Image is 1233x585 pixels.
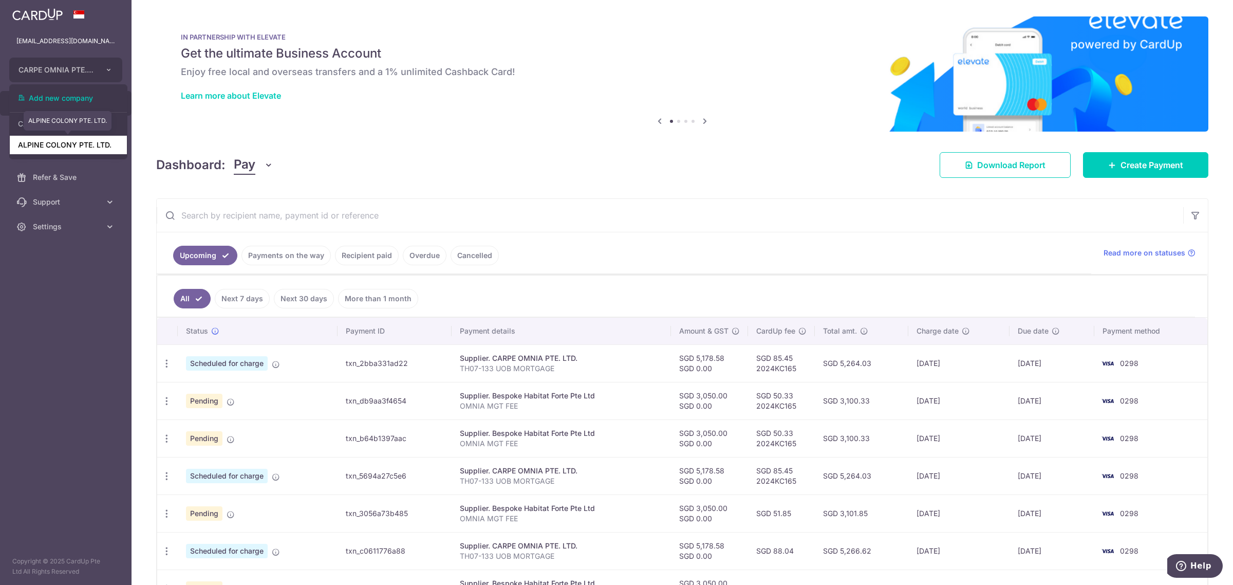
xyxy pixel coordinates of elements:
div: Supplier. Bespoke Habitat Forte Pte Ltd [460,391,663,401]
a: Create Payment [1083,152,1208,178]
a: Overdue [403,246,446,265]
a: More than 1 month [338,289,418,308]
iframe: Opens a widget where you can find more information [1167,554,1223,580]
a: Next 7 days [215,289,270,308]
a: All [174,289,211,308]
span: Refer & Save [33,172,101,182]
img: Bank Card [1097,432,1118,445]
div: Supplier. CARPE OMNIA PTE. LTD. [460,466,663,476]
img: Bank Card [1097,470,1118,482]
span: 0298 [1120,434,1138,443]
span: 0298 [1120,396,1138,405]
td: txn_2bba331ad22 [338,344,451,382]
td: SGD 50.33 2024KC165 [748,382,815,419]
div: Supplier. CARPE OMNIA PTE. LTD. [460,541,663,551]
td: [DATE] [1010,495,1094,532]
td: [DATE] [908,457,1010,495]
p: IN PARTNERSHIP WITH ELEVATE [181,33,1184,41]
span: Total amt. [823,326,857,336]
td: [DATE] [1010,419,1094,457]
span: Scheduled for charge [186,356,268,371]
a: Cancelled [451,246,499,265]
div: Supplier. Bespoke Habitat Forte Pte Ltd [460,503,663,514]
td: txn_b64b1397aac [338,419,451,457]
a: Learn more about Elevate [181,90,281,101]
td: txn_c0611776a88 [338,532,451,570]
p: OMNIA MGT FEE [460,514,663,524]
td: [DATE] [908,532,1010,570]
span: Amount & GST [679,326,728,336]
span: Due date [1018,326,1049,336]
span: Support [33,197,101,207]
a: Add new company [10,89,127,107]
span: Scheduled for charge [186,544,268,558]
td: SGD 3,050.00 SGD 0.00 [671,382,748,419]
td: SGD 5,266.62 [815,532,908,570]
td: SGD 3,050.00 SGD 0.00 [671,419,748,457]
h4: Dashboard: [156,156,226,174]
span: 0298 [1120,359,1138,368]
td: [DATE] [1010,382,1094,419]
h6: Enjoy free local and overseas transfers and a 1% unlimited Cashback Card! [181,66,1184,78]
p: TH07-133 UOB MORTGAGE [460,363,663,374]
a: ALPINE COLONY PTE. LTD. [10,136,127,154]
td: SGD 85.45 2024KC165 [748,457,815,495]
td: SGD 3,100.33 [815,382,908,419]
button: Pay [234,155,273,175]
img: Bank Card [1097,507,1118,520]
span: CardUp fee [756,326,795,336]
td: [DATE] [908,419,1010,457]
td: SGD 88.04 [748,532,815,570]
td: SGD 5,178.58 SGD 0.00 [671,532,748,570]
span: Settings [33,222,101,232]
a: Read more on statuses [1104,248,1195,258]
td: [DATE] [908,495,1010,532]
td: SGD 50.33 2024KC165 [748,419,815,457]
td: SGD 5,264.03 [815,344,908,382]
span: 0298 [1120,546,1138,555]
p: OMNIA MGT FEE [460,438,663,449]
a: Upcoming [173,246,237,265]
p: [EMAIL_ADDRESS][DOMAIN_NAME] [16,36,115,46]
td: [DATE] [908,382,1010,419]
span: Pending [186,431,222,446]
span: Pending [186,506,222,521]
span: Pending [186,394,222,408]
td: SGD 3,101.85 [815,495,908,532]
a: Recipient paid [335,246,399,265]
img: Renovation banner [156,16,1208,132]
td: SGD 5,178.58 SGD 0.00 [671,457,748,495]
td: SGD 85.45 2024KC165 [748,344,815,382]
p: TH07-133 UOB MORTGAGE [460,551,663,561]
th: Payment details [452,318,671,344]
td: SGD 5,264.03 [815,457,908,495]
span: CARPE OMNIA PTE. LTD. [18,65,95,75]
div: Supplier. CARPE OMNIA PTE. LTD. [460,353,663,363]
td: txn_db9aa3f4654 [338,382,451,419]
td: txn_3056a73b485 [338,495,451,532]
img: CardUp [12,8,63,21]
span: Download Report [977,159,1045,171]
span: Pay [234,155,255,175]
p: OMNIA MGT FEE [460,401,663,411]
img: Bank Card [1097,357,1118,370]
span: 0298 [1120,471,1138,480]
a: Next 30 days [274,289,334,308]
input: Search by recipient name, payment id or reference [157,199,1183,232]
td: [DATE] [908,344,1010,382]
th: Payment method [1094,318,1207,344]
td: SGD 3,050.00 SGD 0.00 [671,495,748,532]
h5: Get the ultimate Business Account [181,45,1184,62]
td: [DATE] [1010,457,1094,495]
div: Supplier. Bespoke Habitat Forte Pte Ltd [460,428,663,438]
img: Bank Card [1097,395,1118,407]
td: SGD 5,178.58 SGD 0.00 [671,344,748,382]
span: Create Payment [1120,159,1183,171]
span: Status [186,326,208,336]
a: Download Report [940,152,1071,178]
span: 0298 [1120,509,1138,518]
td: [DATE] [1010,344,1094,382]
button: CARPE OMNIA PTE. LTD. [9,58,122,82]
span: Scheduled for charge [186,469,268,483]
ul: CARPE OMNIA PTE. LTD. [9,84,127,159]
